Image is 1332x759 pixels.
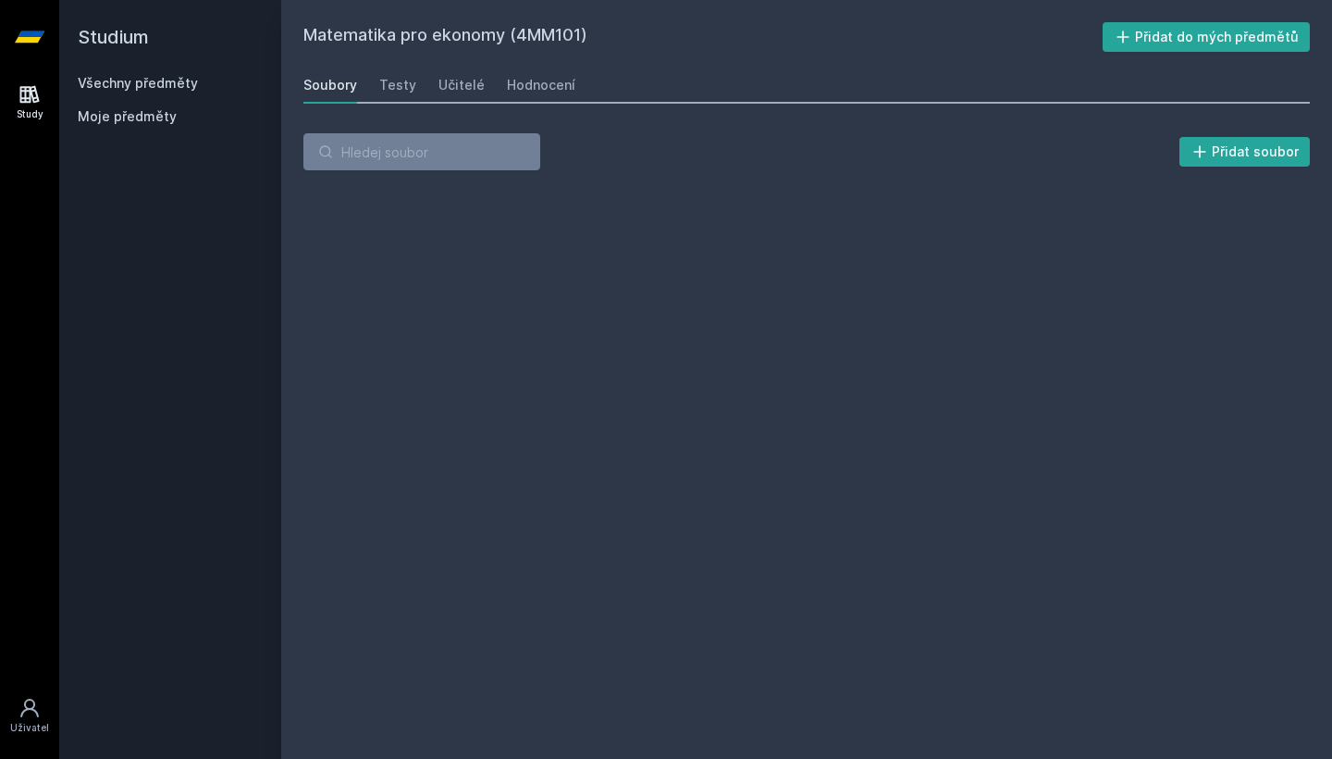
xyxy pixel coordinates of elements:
div: Study [17,107,43,121]
div: Uživatel [10,721,49,735]
button: Přidat soubor [1179,137,1311,167]
a: Hodnocení [507,67,575,104]
span: Moje předměty [78,107,177,126]
a: Uživatel [4,688,55,744]
div: Hodnocení [507,76,575,94]
h2: Matematika pro ekonomy (4MM101) [303,22,1103,52]
a: Učitelé [438,67,485,104]
div: Testy [379,76,416,94]
a: Testy [379,67,416,104]
a: Soubory [303,67,357,104]
div: Učitelé [438,76,485,94]
button: Přidat do mých předmětů [1103,22,1311,52]
a: Study [4,74,55,131]
input: Hledej soubor [303,133,540,170]
a: Všechny předměty [78,75,198,91]
div: Soubory [303,76,357,94]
